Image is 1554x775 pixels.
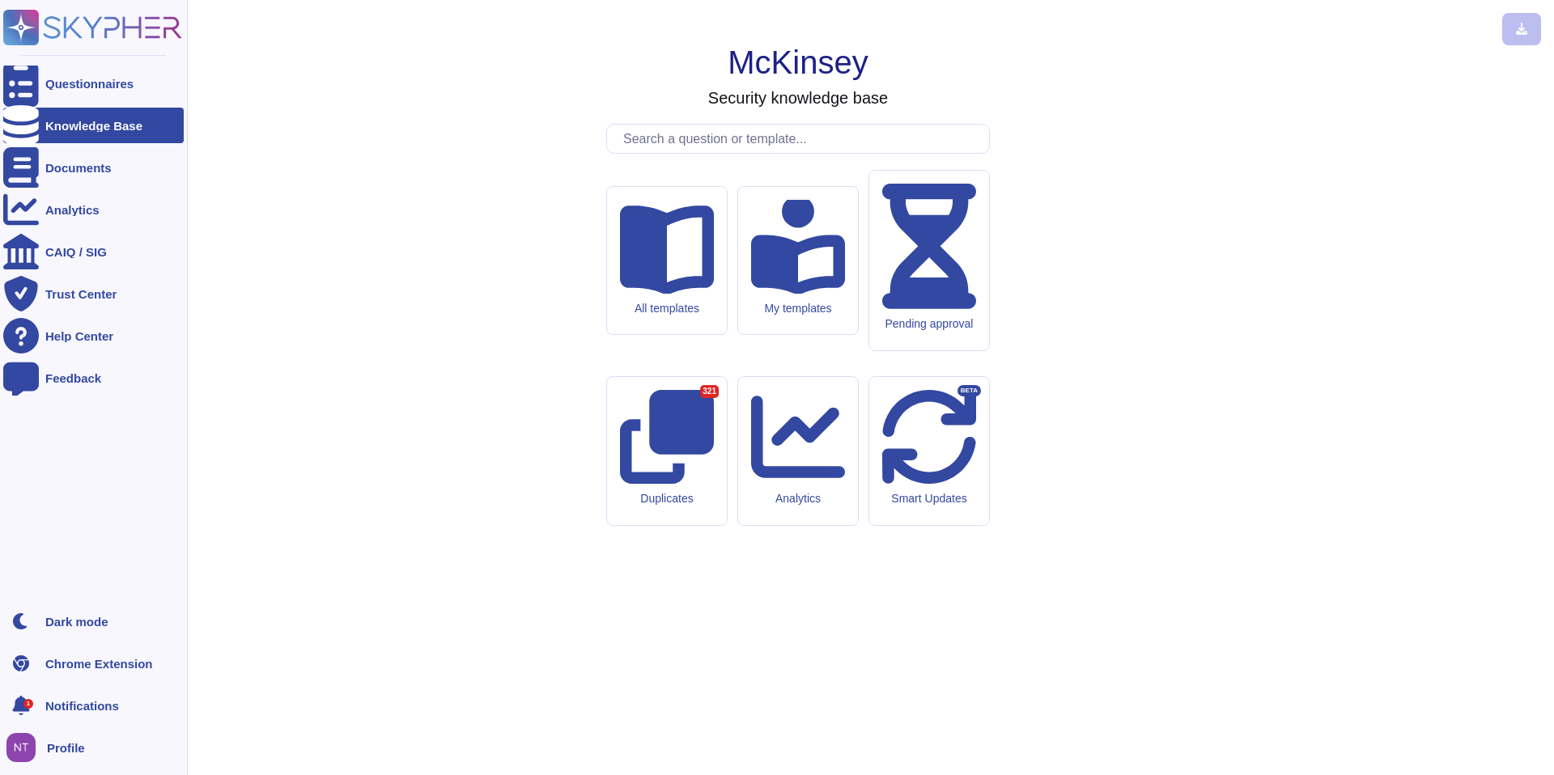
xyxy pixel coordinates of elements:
a: Analytics [3,192,184,227]
a: Documents [3,150,184,185]
span: Profile [47,742,85,754]
div: Pending approval [882,317,976,331]
a: CAIQ / SIG [3,234,184,269]
a: Feedback [3,360,184,396]
div: Feedback [45,372,101,384]
span: Notifications [45,700,119,712]
input: Search a question or template... [615,125,989,153]
div: My templates [751,302,845,316]
div: Smart Updates [882,492,976,506]
div: 1 [23,699,33,709]
div: Trust Center [45,288,117,300]
div: Documents [45,162,112,174]
a: Knowledge Base [3,108,184,143]
a: Help Center [3,318,184,354]
h3: Security knowledge base [708,88,888,108]
h1: McKinsey [728,43,868,82]
div: 321 [700,385,719,398]
div: Chrome Extension [45,658,153,670]
img: user [6,733,36,762]
a: Trust Center [3,276,184,311]
div: Help Center [45,330,113,342]
div: Analytics [751,492,845,506]
div: CAIQ / SIG [45,246,107,258]
div: Knowledge Base [45,120,142,132]
a: Questionnaires [3,66,184,101]
div: Questionnaires [45,78,134,90]
div: Duplicates [620,492,714,506]
div: Analytics [45,204,100,216]
div: BETA [957,385,981,396]
a: Chrome Extension [3,646,184,681]
div: Dark mode [45,616,108,628]
div: All templates [620,302,714,316]
button: user [3,730,47,765]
